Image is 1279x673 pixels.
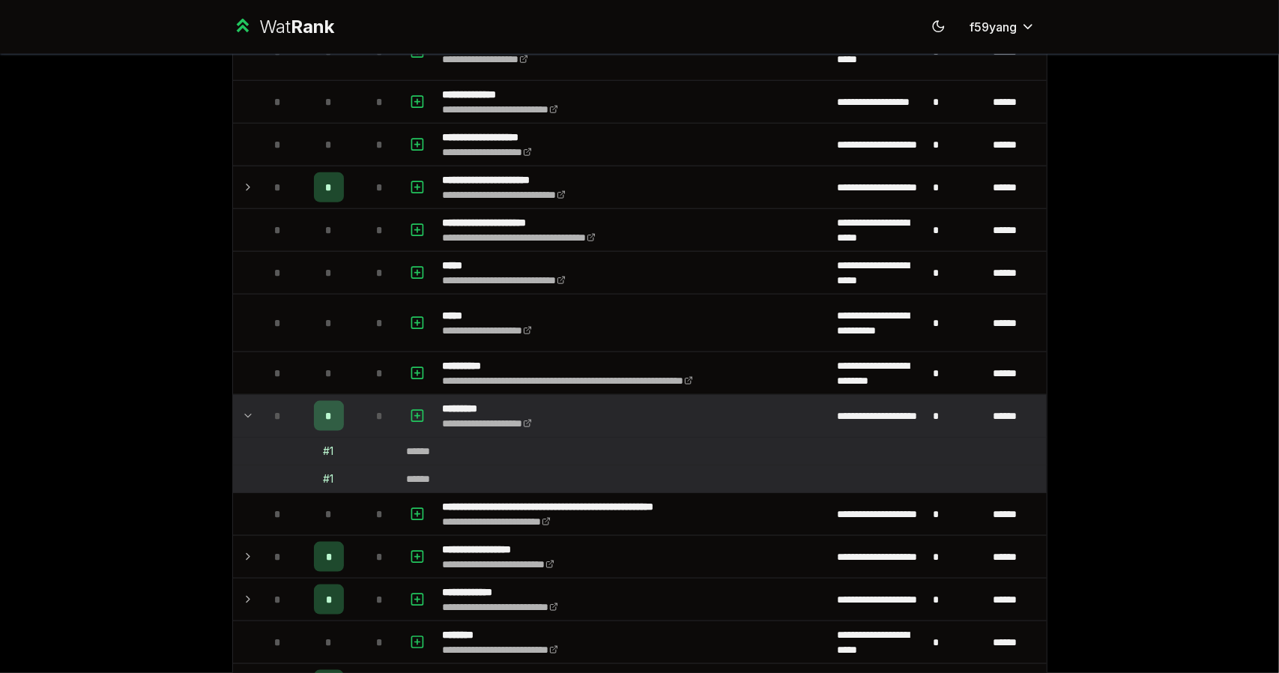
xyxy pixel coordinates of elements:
div: # 1 [324,444,334,459]
button: f59yang [958,13,1047,40]
a: WatRank [232,15,335,39]
div: Wat [259,15,334,39]
span: f59yang [970,18,1018,36]
span: Rank [291,16,334,37]
div: # 1 [324,471,334,486]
